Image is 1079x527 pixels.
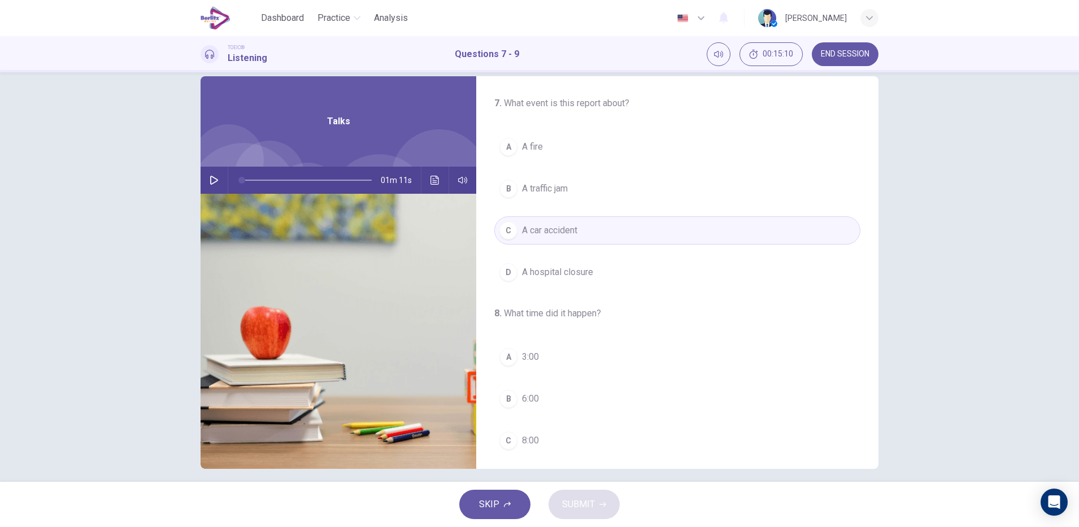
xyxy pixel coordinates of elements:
button: C8:00 [494,426,860,455]
span: SKIP [479,496,499,512]
h4: What time did it happen? [494,307,860,320]
div: Open Intercom Messenger [1041,489,1068,516]
button: B6:00 [494,385,860,413]
span: A fire [522,140,543,154]
div: A [499,348,517,366]
button: A3:00 [494,343,860,371]
div: [PERSON_NAME] [785,11,847,25]
button: SKIP [459,490,530,519]
h4: 7 . [494,98,504,108]
div: B [499,180,517,198]
div: A [499,138,517,156]
div: Mute [707,42,730,66]
button: DA hospital closure [494,258,860,286]
img: Profile picture [758,9,776,27]
img: EduSynch logo [201,7,230,29]
a: EduSynch logo [201,7,256,29]
button: BA traffic jam [494,175,860,203]
span: END SESSION [821,50,869,59]
h1: Listening [228,51,267,65]
h4: What event is this report about? [494,97,860,110]
span: A hospital closure [522,265,593,279]
span: 8:00 [522,434,539,447]
div: B [499,390,517,408]
button: Analysis [369,8,412,28]
button: AA fire [494,133,860,161]
span: 01m 11s [381,167,421,194]
button: Dashboard [256,8,308,28]
button: END SESSION [812,42,878,66]
div: C [499,221,517,239]
span: Analysis [374,11,408,25]
span: Talks [327,115,350,128]
div: Hide [739,42,803,66]
button: 00:15:10 [739,42,803,66]
button: Practice [313,8,365,28]
h1: Questions 7 - 9 [455,47,519,61]
h4: 8 . [494,308,504,319]
span: A car accident [522,224,577,237]
img: en [676,14,690,23]
span: Dashboard [261,11,304,25]
span: A traffic jam [522,182,568,195]
div: C [499,432,517,450]
span: TOEIC® [228,43,245,51]
span: 00:15:10 [763,50,793,59]
button: Click to see the audio transcription [426,167,444,194]
span: 6:00 [522,392,539,406]
span: Practice [317,11,350,25]
div: D [499,263,517,281]
span: 3:00 [522,350,539,364]
button: CA car accident [494,216,860,245]
img: Talks [201,194,476,469]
